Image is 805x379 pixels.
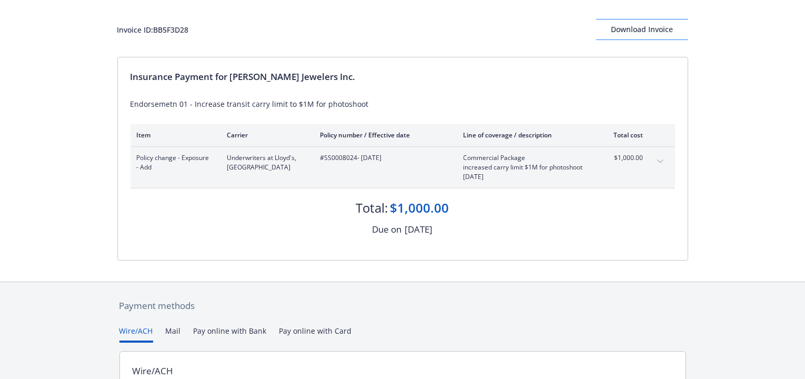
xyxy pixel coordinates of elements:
span: Commercial Packageincreased carry limit $1M for photoshoot [DATE] [464,153,587,182]
div: Invoice ID: BB5F3D28 [117,24,189,35]
div: Total cost [604,131,643,139]
div: Policy change - Exposure - AddUnderwriters at Lloyd's, [GEOGRAPHIC_DATA]#SS0008024- [DATE]Commerc... [130,147,675,188]
div: $1,000.00 [390,199,449,217]
div: Wire/ACH [133,364,174,378]
span: Underwriters at Lloyd's, [GEOGRAPHIC_DATA] [227,153,304,172]
div: Insurance Payment for [PERSON_NAME] Jewelers Inc. [130,70,675,84]
button: Wire/ACH [119,325,153,343]
div: Item [137,131,210,139]
span: $1,000.00 [604,153,643,163]
button: Download Invoice [596,19,688,40]
div: Policy number / Effective date [320,131,447,139]
span: increased carry limit $1M for photoshoot [DATE] [464,163,587,182]
div: Endorsemetn 01 - Increase transit carry limit to $1M for photoshoot [130,98,675,109]
button: Mail [166,325,181,343]
button: expand content [652,153,669,170]
span: Policy change - Exposure - Add [137,153,210,172]
button: Pay online with Bank [194,325,267,343]
button: Pay online with Card [279,325,352,343]
div: Carrier [227,131,304,139]
div: Line of coverage / description [464,131,587,139]
span: #SS0008024 - [DATE] [320,153,447,163]
div: Payment methods [119,299,686,313]
div: Download Invoice [596,19,688,39]
span: Commercial Package [464,153,587,163]
div: Due on [373,223,402,236]
div: Total: [356,199,388,217]
div: [DATE] [405,223,433,236]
